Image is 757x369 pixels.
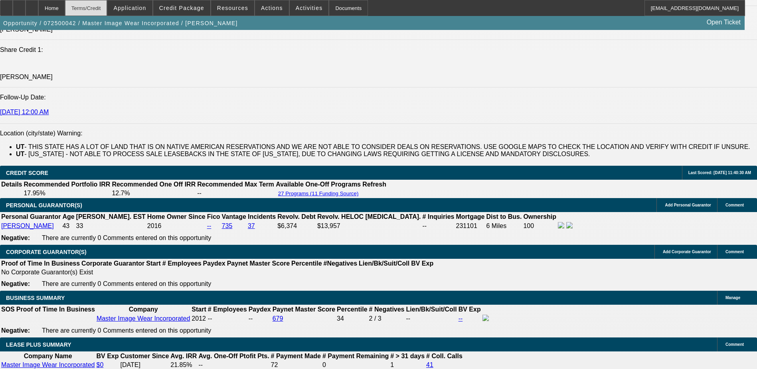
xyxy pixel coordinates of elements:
button: Actions [255,0,289,16]
b: [PERSON_NAME]. EST [76,213,146,220]
span: There are currently 0 Comments entered on this opportunity [42,327,211,334]
th: Details [1,181,22,188]
b: Company [129,306,158,313]
span: Activities [296,5,323,11]
b: Ownership [523,213,556,220]
b: Mortgage [456,213,485,220]
b: Paydex [249,306,271,313]
th: Proof of Time In Business [16,306,95,313]
b: UT [16,151,24,157]
b: # Employees [162,260,202,267]
span: CREDIT SCORE [6,170,48,176]
b: UT [16,143,24,150]
b: # Inquiries [422,213,454,220]
b: # Payment Remaining [322,353,389,359]
span: Last Scored: [DATE] 11:40:30 AM [688,171,751,175]
a: -- [207,222,211,229]
a: Master Image Wear Incorporated [97,315,190,322]
span: Opportunity / 072500042 / Master Image Wear Incorporated / [PERSON_NAME] [3,20,238,26]
th: Recommended One Off IRR [111,181,196,188]
b: BV Exp [459,306,481,313]
b: BV Exp [96,353,119,359]
span: CORPORATE GUARANTOR(S) [6,249,87,255]
b: Avg. One-Off Ptofit Pts. [198,353,269,359]
b: # Employees [208,306,247,313]
b: Customer Since [121,353,169,359]
th: Refresh [362,181,387,188]
span: Add Corporate Guarantor [663,250,711,254]
td: 72 [271,361,321,369]
td: 33 [76,222,146,230]
b: # > 31 days [390,353,425,359]
td: 6 Miles [486,222,522,230]
button: Activities [290,0,329,16]
b: Paydex [203,260,225,267]
span: Manage [725,296,740,300]
b: Lien/Bk/Suit/Coll [406,306,457,313]
b: Percentile [291,260,322,267]
span: There are currently 0 Comments entered on this opportunity [42,280,211,287]
b: #Negatives [324,260,358,267]
b: BV Exp [411,260,433,267]
b: Avg. IRR [170,353,197,359]
label: - THIS STATE HAS A LOT OF LAND THAT IS ON NATIVE AMERICAN RESERVATIONS AND WE ARE NOT ABLE TO CON... [16,143,750,150]
b: Paynet Master Score [227,260,290,267]
button: 27 Programs (11 Funding Source) [276,190,361,197]
span: Resources [217,5,248,11]
button: Credit Package [153,0,210,16]
b: Age [62,213,74,220]
span: Application [113,5,146,11]
td: 100 [523,222,557,230]
img: linkedin-icon.png [566,222,573,228]
th: Recommended Portfolio IRR [23,181,111,188]
td: -- [406,314,457,323]
b: Vantage [222,213,246,220]
a: 735 [222,222,233,229]
b: Percentile [337,306,367,313]
b: Company Name [24,353,72,359]
a: 41 [426,361,433,368]
td: No Corporate Guarantor(s) Exist [1,268,437,276]
span: Comment [725,250,744,254]
b: Negative: [1,280,30,287]
div: 34 [337,315,367,322]
td: -- [197,189,275,197]
b: Corporate Guarantor [81,260,144,267]
td: $13,957 [317,222,421,230]
td: 12.7% [111,189,196,197]
b: Start [146,260,160,267]
a: Open Ticket [704,16,744,29]
b: Personal Guarantor [1,213,61,220]
b: Negative: [1,234,30,241]
td: -- [422,222,455,230]
b: # Coll. Calls [426,353,463,359]
th: Recommended Max Term [197,181,275,188]
span: Comment [725,342,744,347]
b: Fico [207,213,220,220]
span: Actions [261,5,283,11]
th: SOS [1,306,15,313]
td: 0 [322,361,389,369]
a: -- [459,315,463,322]
span: LEASE PLUS SUMMARY [6,341,71,348]
span: Comment [725,203,744,207]
b: # Payment Made [271,353,321,359]
span: 2016 [147,222,162,229]
span: -- [208,315,212,322]
th: Available One-Off Programs [275,181,362,188]
b: Paynet Master Score [273,306,335,313]
b: Incidents [248,213,276,220]
a: 679 [273,315,283,322]
td: 1 [390,361,425,369]
label: - [US_STATE] - NOT ABLE TO PROCESS SALE LEASEBACKS IN THE STATE OF [US_STATE], DUE TO CHANGING LA... [16,151,590,157]
td: $6,374 [277,222,316,230]
b: # Negatives [369,306,405,313]
button: Application [107,0,152,16]
span: Add Personal Guarantor [665,203,711,207]
b: Home Owner Since [147,213,206,220]
img: facebook-icon.png [558,222,564,228]
span: BUSINESS SUMMARY [6,295,65,301]
td: 21.85% [170,361,197,369]
th: Proof of Time In Business [1,260,80,268]
img: facebook-icon.png [482,315,489,321]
